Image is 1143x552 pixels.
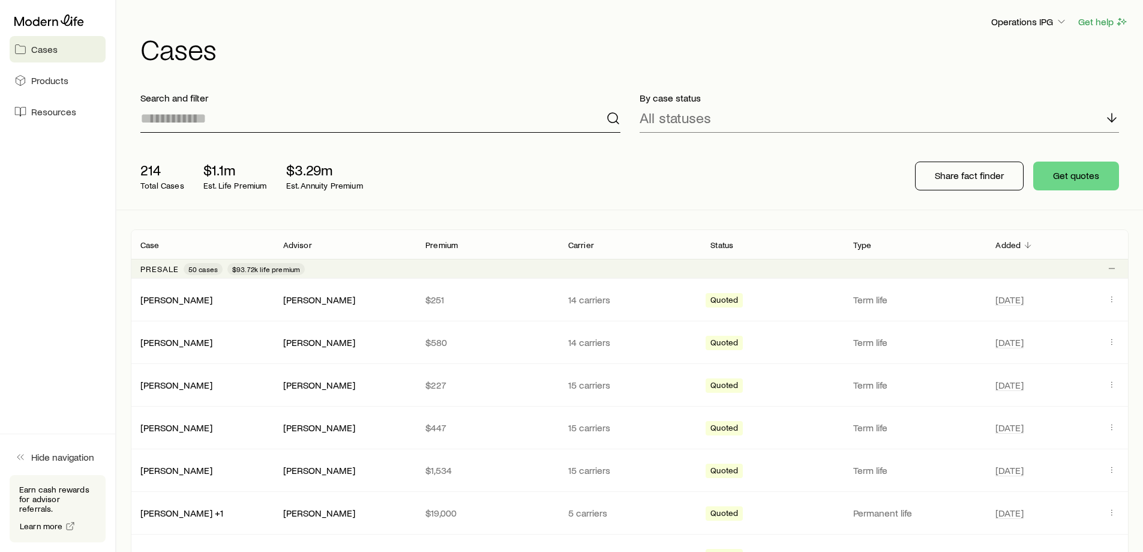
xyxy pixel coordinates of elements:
[19,485,96,514] p: Earn cash rewards for advisor referrals.
[425,379,549,391] p: $227
[568,336,692,348] p: 14 carriers
[995,507,1024,519] span: [DATE]
[568,294,692,306] p: 14 carriers
[425,294,549,306] p: $251
[140,422,212,433] a: [PERSON_NAME]
[425,336,549,348] p: $580
[188,264,218,274] span: 50 cases
[286,162,363,178] p: $3.29m
[140,92,620,104] p: Search and filter
[140,507,223,518] a: [PERSON_NAME] +1
[140,507,223,520] div: [PERSON_NAME] +1
[991,16,1067,28] p: Operations IPG
[568,464,692,476] p: 15 carriers
[140,379,212,390] a: [PERSON_NAME]
[140,240,160,250] p: Case
[995,336,1024,348] span: [DATE]
[568,422,692,434] p: 15 carriers
[232,264,300,274] span: $93.72k life premium
[640,109,711,126] p: All statuses
[140,379,212,392] div: [PERSON_NAME]
[995,464,1024,476] span: [DATE]
[140,34,1129,63] h1: Cases
[140,336,212,349] div: [PERSON_NAME]
[853,422,977,434] p: Term life
[710,240,733,250] p: Status
[140,464,212,477] div: [PERSON_NAME]
[283,422,355,434] div: [PERSON_NAME]
[710,295,738,308] span: Quoted
[31,451,94,463] span: Hide navigation
[1033,162,1119,190] button: Get quotes
[31,74,68,86] span: Products
[10,67,106,94] a: Products
[140,336,212,348] a: [PERSON_NAME]
[991,15,1068,29] button: Operations IPG
[31,43,58,55] span: Cases
[140,422,212,434] div: [PERSON_NAME]
[10,99,106,125] a: Resources
[995,379,1024,391] span: [DATE]
[203,162,267,178] p: $1.1m
[20,522,63,530] span: Learn more
[31,106,76,118] span: Resources
[425,422,549,434] p: $447
[853,507,977,519] p: Permanent life
[853,379,977,391] p: Term life
[568,379,692,391] p: 15 carriers
[10,36,106,62] a: Cases
[1078,15,1129,29] button: Get help
[915,162,1024,190] button: Share fact finder
[140,464,212,476] a: [PERSON_NAME]
[853,336,977,348] p: Term life
[710,508,738,521] span: Quoted
[283,294,355,306] div: [PERSON_NAME]
[995,294,1024,306] span: [DATE]
[568,507,692,519] p: 5 carriers
[853,240,872,250] p: Type
[640,92,1120,104] p: By case status
[425,240,458,250] p: Premium
[286,181,363,190] p: Est. Annuity Premium
[568,240,594,250] p: Carrier
[283,379,355,392] div: [PERSON_NAME]
[425,464,549,476] p: $1,534
[853,294,977,306] p: Term life
[140,181,184,190] p: Total Cases
[710,466,738,478] span: Quoted
[710,338,738,350] span: Quoted
[995,240,1021,250] p: Added
[10,444,106,470] button: Hide navigation
[140,162,184,178] p: 214
[425,507,549,519] p: $19,000
[710,380,738,393] span: Quoted
[140,294,212,305] a: [PERSON_NAME]
[140,264,179,274] p: Presale
[283,464,355,477] div: [PERSON_NAME]
[853,464,977,476] p: Term life
[203,181,267,190] p: Est. Life Premium
[140,294,212,306] div: [PERSON_NAME]
[710,423,738,435] span: Quoted
[10,475,106,542] div: Earn cash rewards for advisor referrals.Learn more
[283,507,355,520] div: [PERSON_NAME]
[283,336,355,349] div: [PERSON_NAME]
[995,422,1024,434] span: [DATE]
[283,240,312,250] p: Advisor
[935,169,1004,181] p: Share fact finder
